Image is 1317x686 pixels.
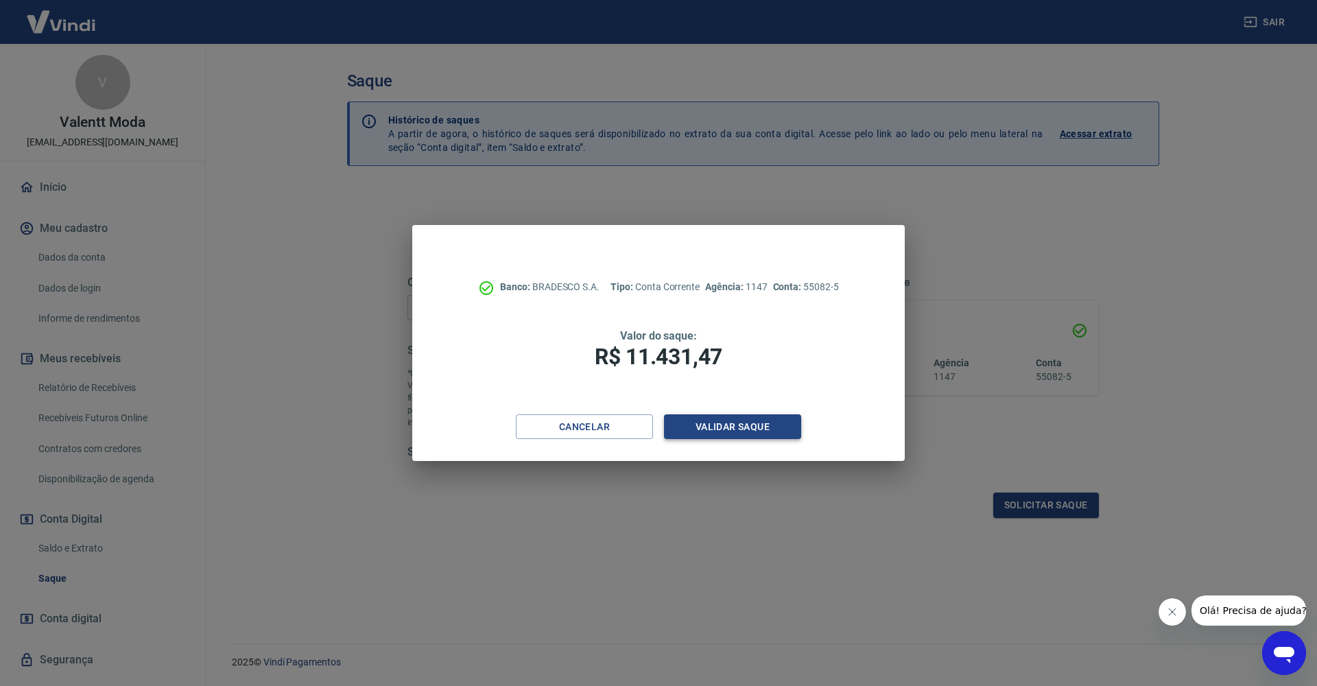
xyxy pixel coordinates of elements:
[595,344,722,370] span: R$ 11.431,47
[8,10,115,21] span: Olá! Precisa de ajuda?
[664,414,801,440] button: Validar saque
[610,281,635,292] span: Tipo:
[500,281,532,292] span: Banco:
[516,414,653,440] button: Cancelar
[1191,595,1306,626] iframe: Mensagem da empresa
[620,329,697,342] span: Valor do saque:
[1159,598,1186,626] iframe: Fechar mensagem
[610,280,700,294] p: Conta Corrente
[1262,631,1306,675] iframe: Botão para abrir a janela de mensagens
[705,281,746,292] span: Agência:
[773,281,804,292] span: Conta:
[500,280,600,294] p: BRADESCO S.A.
[705,280,767,294] p: 1147
[773,280,839,294] p: 55082-5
